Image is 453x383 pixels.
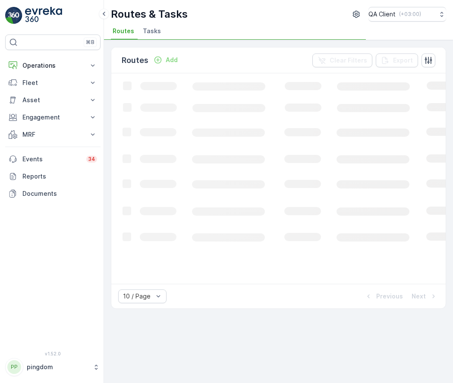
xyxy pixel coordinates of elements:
p: Events [22,155,81,163]
p: Previous [376,292,403,301]
button: Asset [5,91,101,109]
button: MRF [5,126,101,143]
p: Reports [22,172,97,181]
p: ⌘B [86,39,94,46]
button: Clear Filters [312,53,372,67]
p: 34 [88,156,95,163]
p: Engagement [22,113,83,122]
p: Routes [122,54,148,66]
a: Reports [5,168,101,185]
button: Previous [363,291,404,301]
span: Routes [113,27,134,35]
p: Fleet [22,78,83,87]
p: QA Client [368,10,396,19]
img: logo_light-DOdMpM7g.png [25,7,62,24]
button: Operations [5,57,101,74]
a: Events34 [5,151,101,168]
p: Asset [22,96,83,104]
span: Tasks [143,27,161,35]
p: Operations [22,61,83,70]
p: MRF [22,130,83,139]
p: ( +03:00 ) [399,11,421,18]
button: Engagement [5,109,101,126]
p: Export [393,56,413,65]
span: v 1.52.0 [5,351,101,356]
p: Routes & Tasks [111,7,188,21]
button: PPpingdom [5,358,101,376]
button: Next [411,291,439,301]
p: Documents [22,189,97,198]
p: Clear Filters [330,56,367,65]
p: Next [412,292,426,301]
p: Add [166,56,178,64]
button: Fleet [5,74,101,91]
a: Documents [5,185,101,202]
p: pingdom [27,363,88,371]
button: Add [150,55,181,65]
div: PP [7,360,21,374]
button: Export [376,53,418,67]
button: QA Client(+03:00) [368,7,446,22]
img: logo [5,7,22,24]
